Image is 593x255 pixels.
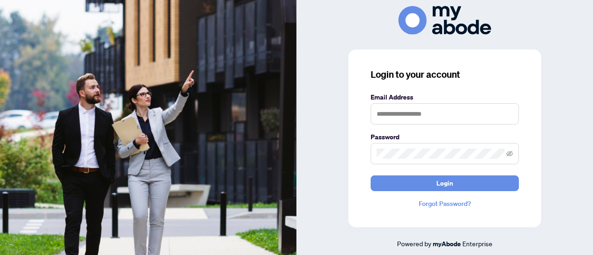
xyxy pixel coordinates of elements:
button: Login [371,175,519,191]
span: eye-invisible [506,150,513,157]
h3: Login to your account [371,68,519,81]
img: ma-logo [398,6,491,34]
span: Powered by [397,239,431,248]
label: Email Address [371,92,519,102]
span: Enterprise [462,239,492,248]
a: Forgot Password? [371,199,519,209]
span: Login [436,176,453,191]
a: myAbode [433,239,461,249]
label: Password [371,132,519,142]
